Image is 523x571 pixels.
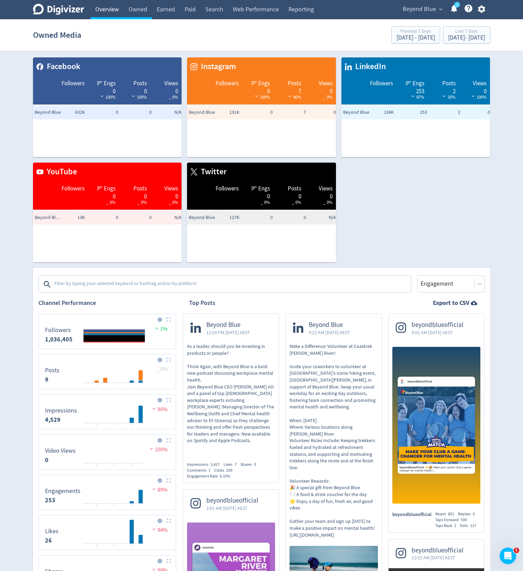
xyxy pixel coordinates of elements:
text: 22/09 [128,426,136,430]
div: Impressions [187,462,224,468]
td: 253 [395,106,429,119]
svg: Likes 26 [42,518,173,547]
button: Previous 7 Days[DATE] - [DATE] [391,26,440,44]
text: 22/09 [128,466,136,471]
span: Facebook [43,61,80,73]
div: Likes [224,462,240,468]
table: customized table [187,163,336,262]
svg: Video Views 0 [42,438,173,466]
span: Followers [62,185,85,193]
div: 253 [400,87,424,93]
text: 18/09 [92,426,100,430]
td: 131K [208,106,241,119]
img: negative-performance.svg [151,527,157,532]
td: N/A [153,106,187,119]
dt: Impressions [45,407,77,415]
div: 0 [246,193,270,198]
p: Make a Difference: Volunteer at Coastrek [PERSON_NAME] River! Invite your coworkers to volunteer ... [290,343,378,538]
td: 134K [362,106,395,119]
td: 0 [274,211,308,224]
div: 0 [122,193,147,198]
span: Views [319,79,333,88]
span: Engs [258,185,270,193]
span: beyondblueofficial [392,511,435,518]
img: Placeholder [166,518,171,523]
text: 1 [456,2,458,7]
span: Twitter [197,166,227,178]
td: 0 [241,106,274,119]
span: 7 [235,462,237,467]
img: negative-performance.svg [148,446,155,451]
div: [DATE] - [DATE] [396,35,435,41]
td: 0 [87,211,120,224]
div: Shares [240,462,260,468]
span: Posts [288,185,301,193]
div: 7 [277,87,301,93]
text: 18/09 [92,466,100,471]
img: negative-performance-white.svg [130,94,137,99]
text: 18/09 [92,385,100,390]
iframe: Intercom live chat [500,548,516,564]
span: 12:02 AM [DATE] AEST [412,554,464,561]
text: 22/09 [128,506,136,511]
span: beyondblueofficial [206,497,258,505]
span: _ 0% [323,94,333,100]
span: Posts [442,79,456,88]
img: Placeholder [166,478,171,483]
img: Placeholder [166,438,171,442]
strong: 1,036,405 [45,335,73,343]
text: 20/09 [110,426,118,430]
div: 0 [91,87,116,93]
span: _ 0% [156,366,167,373]
text: 20/09 [110,466,118,471]
span: Beyond Blue [403,4,436,15]
span: Instagram [197,61,236,73]
span: Beyond Blue Official [35,214,62,221]
span: _ 0% [261,199,270,205]
span: 9:22 AM [DATE] AEST [309,329,350,336]
span: 1% [153,326,167,332]
span: Followers [370,79,393,88]
span: Views [473,79,487,88]
div: Comments [187,468,214,473]
td: 0 [120,106,153,119]
span: 100% [99,94,116,100]
img: Placeholder [166,559,171,563]
span: 100% [253,94,270,100]
strong: 253 [45,496,55,504]
img: negative-performance.svg [151,486,157,492]
span: Posts [133,79,147,88]
span: 94% [151,527,167,534]
span: 6.33% [220,473,230,479]
span: Engs [258,79,270,88]
span: 0 [254,462,256,467]
img: Placeholder [166,358,171,362]
span: 209 [226,468,232,473]
img: negative-performance.svg [151,406,157,411]
span: 3,427 [210,462,220,467]
td: 7 [274,106,308,119]
span: 40% [286,94,301,100]
span: _ 0% [169,199,178,205]
span: 33% [441,94,456,100]
a: Beyond Blue12:33 PM [DATE] AESTAs a leader, should you be investing in products or people? Think ... [183,314,279,456]
div: Exits [460,523,480,529]
td: 0 [120,211,153,224]
td: 0 [241,211,274,224]
span: 1 [514,548,519,553]
div: 0 [154,193,178,198]
img: Placeholder [166,398,171,402]
text: 20/09 [110,506,118,511]
button: Beyond Blue [400,4,444,15]
text: 20/09 [110,546,118,551]
span: Beyond Blue [35,109,62,116]
div: Reach [435,511,458,517]
svg: Posts 9 [42,357,173,386]
button: Last 7 Days[DATE]- [DATE] [443,26,490,44]
strong: 9 [45,375,48,384]
img: positive-performance-white.svg [286,94,293,99]
span: Engs [413,79,424,88]
dt: Followers [45,326,73,334]
span: 8:01 AM [DATE] AEST [412,329,464,336]
dt: Likes [45,527,58,535]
